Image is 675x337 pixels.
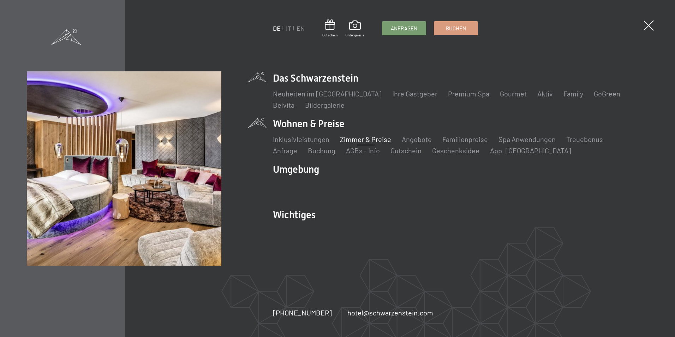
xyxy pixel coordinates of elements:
a: Gourmet [500,89,527,98]
span: Anfragen [391,25,417,32]
a: App. [GEOGRAPHIC_DATA] [490,146,571,155]
a: Family [563,89,583,98]
a: GoGreen [594,89,620,98]
a: Geschenksidee [432,146,479,155]
a: Treuebonus [566,135,603,143]
a: Belvita [273,101,294,109]
a: Anfragen [382,22,426,35]
span: Gutschein [322,32,337,37]
a: EN [297,24,305,32]
a: DE [273,24,281,32]
a: Familienpreise [442,135,488,143]
a: Bildergalerie [345,20,364,37]
span: Bildergalerie [345,32,364,37]
span: [PHONE_NUMBER] [273,308,332,317]
a: Angebote [402,135,432,143]
a: Zimmer & Preise [340,135,391,143]
a: Buchen [434,22,478,35]
a: [PHONE_NUMBER] [273,308,332,318]
a: Spa Anwendungen [498,135,556,143]
a: Bildergalerie [305,101,345,109]
a: AGBs - Info [346,146,380,155]
a: hotel@schwarzenstein.com [347,308,433,318]
a: Aktiv [537,89,553,98]
a: Ihre Gastgeber [392,89,437,98]
a: Anfrage [273,146,297,155]
a: Gutschein [322,19,337,37]
span: Buchen [446,25,466,32]
a: IT [286,24,291,32]
a: Neuheiten im [GEOGRAPHIC_DATA] [273,89,382,98]
a: Buchung [308,146,335,155]
a: Premium Spa [448,89,489,98]
a: Gutschein [390,146,422,155]
a: Inklusivleistungen [273,135,329,143]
